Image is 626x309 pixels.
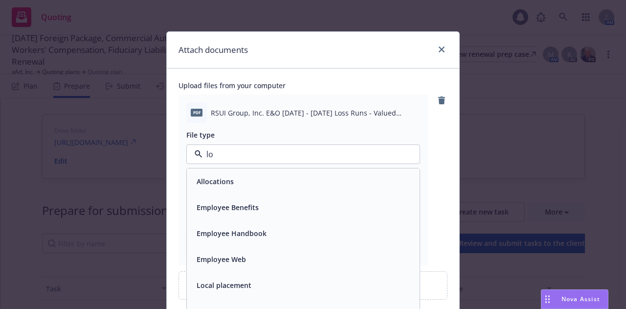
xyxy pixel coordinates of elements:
a: remove [436,95,447,106]
span: RSUI Group, Inc. E&O [DATE] - [DATE] Loss Runs - Valued [DATE].PDF [211,108,420,118]
input: Filter by keyword [202,148,400,160]
div: Upload new files [179,271,447,300]
span: File type [186,130,215,140]
button: Nova Assist [541,289,608,309]
div: Drag to move [541,290,554,309]
h1: Attach documents [179,44,248,56]
button: Allocations [197,176,234,187]
button: Employee Web [197,254,246,264]
button: Local placement [197,280,251,290]
span: Nova Assist [561,295,600,303]
span: PDF [191,109,202,116]
button: Employee Handbook [197,228,267,238]
button: Employee Benefits [197,202,259,213]
a: close [436,44,447,55]
span: Upload files from your computer [179,80,447,91]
